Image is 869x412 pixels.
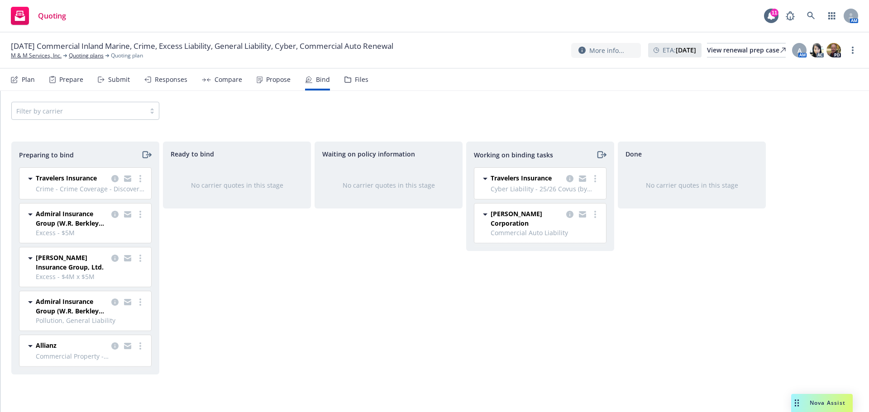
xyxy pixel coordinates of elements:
[791,394,802,412] div: Drag to move
[135,173,146,184] a: more
[322,149,415,159] span: Waiting on policy information
[564,173,575,184] a: copy logging email
[178,180,296,190] div: No carrier quotes in this stage
[491,173,552,183] span: Travelers Insurance
[823,7,841,25] a: Switch app
[36,341,57,350] span: Allianz
[707,43,786,57] a: View renewal prep case
[122,297,133,308] a: copy logging email
[36,253,108,272] span: [PERSON_NAME] Insurance Group, Ltd.
[590,209,601,220] a: more
[329,180,448,190] div: No carrier quotes in this stage
[110,253,120,264] a: copy logging email
[59,76,83,83] div: Prepare
[110,297,120,308] a: copy logging email
[110,341,120,351] a: copy logging email
[663,45,696,55] span: ETA :
[770,9,778,17] div: 11
[577,209,588,220] a: copy logging email
[791,394,853,412] button: Nova Assist
[122,341,133,351] a: copy logging email
[135,253,146,264] a: more
[491,209,563,228] span: [PERSON_NAME] Corporation
[316,76,330,83] div: Bind
[36,316,146,325] span: Pollution, General Liability
[11,52,62,60] a: M & M Services, Inc.
[802,7,820,25] a: Search
[215,76,242,83] div: Compare
[36,351,146,361] span: Commercial Property - [GEOGRAPHIC_DATA][PERSON_NAME] Locations, Commercial Inland Marine
[797,46,802,55] span: A
[826,43,841,57] img: photo
[847,45,858,56] a: more
[36,228,146,237] span: Excess - $5M
[355,76,368,83] div: Files
[590,173,601,184] a: more
[19,150,74,160] span: Preparing to bind
[11,41,393,52] span: [DATE] Commercial Inland Marine, Crime, Excess Liability, General Liability, Cyber, Commercial Au...
[171,149,214,159] span: Ready to bind
[266,76,291,83] div: Propose
[571,43,641,58] button: More info...
[38,12,66,19] span: Quoting
[809,43,824,57] img: photo
[7,3,70,28] a: Quoting
[810,399,845,407] span: Nova Assist
[589,46,624,55] span: More info...
[36,272,146,281] span: Excess - $4M x $5M
[155,76,187,83] div: Responses
[111,52,143,60] span: Quoting plan
[141,149,152,160] a: moveRight
[69,52,104,60] a: Quoting plans
[135,209,146,220] a: more
[577,173,588,184] a: copy logging email
[135,297,146,308] a: more
[625,149,642,159] span: Done
[36,173,97,183] span: Travelers Insurance
[633,180,751,190] div: No carrier quotes in this stage
[110,209,120,220] a: copy logging email
[22,76,35,83] div: Plan
[781,7,799,25] a: Report a Bug
[491,184,601,194] span: Cyber Liability - 25/26 Covus (by Travelers) Smart Cyber Insurance
[122,173,133,184] a: copy logging email
[122,209,133,220] a: copy logging email
[474,150,553,160] span: Working on binding tasks
[596,149,606,160] a: moveRight
[110,173,120,184] a: copy logging email
[36,184,146,194] span: Crime - Crime Coverage - Discovery Basis
[108,76,130,83] div: Submit
[564,209,575,220] a: copy logging email
[122,253,133,264] a: copy logging email
[491,228,601,237] span: Commercial Auto Liability
[36,297,108,316] span: Admiral Insurance Group (W.R. Berkley Corporation)
[135,341,146,351] a: more
[676,46,696,54] strong: [DATE]
[36,209,108,228] span: Admiral Insurance Group (W.R. Berkley Corporation)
